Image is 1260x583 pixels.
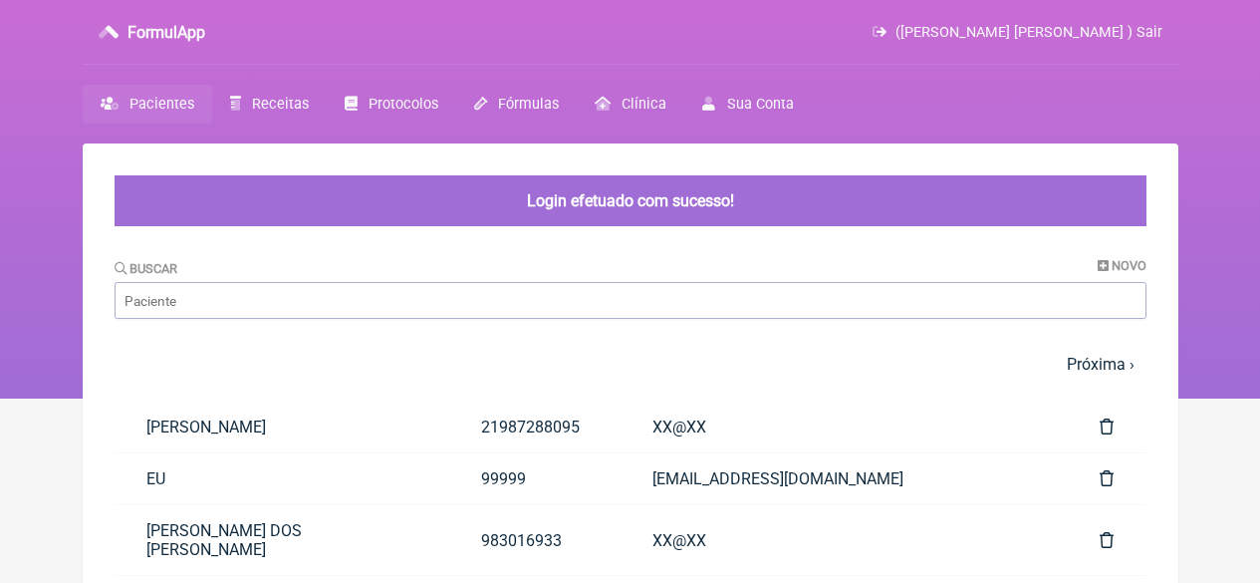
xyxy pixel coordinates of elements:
a: Próxima › [1067,355,1134,374]
span: Fórmulas [498,96,559,113]
a: 983016933 [449,515,621,566]
a: 99999 [449,453,621,504]
a: [EMAIL_ADDRESS][DOMAIN_NAME] [621,453,1069,504]
a: Sua Conta [684,85,811,124]
span: Novo [1112,258,1146,273]
span: Pacientes [129,96,194,113]
div: Login efetuado com sucesso! [115,175,1146,226]
a: ([PERSON_NAME] [PERSON_NAME] ) Sair [873,24,1161,41]
input: Paciente [115,282,1146,319]
label: Buscar [115,261,178,276]
a: Novo [1098,258,1146,273]
nav: pager [115,343,1146,386]
span: Sua Conta [727,96,794,113]
a: Fórmulas [456,85,577,124]
a: [PERSON_NAME] DOS [PERSON_NAME] [115,505,449,575]
a: XX@XX [621,515,1069,566]
a: EU [115,453,449,504]
span: Protocolos [369,96,438,113]
a: Protocolos [327,85,456,124]
h3: FormulApp [127,23,205,42]
a: Receitas [212,85,327,124]
a: Pacientes [83,85,212,124]
span: Receitas [252,96,309,113]
span: Clínica [622,96,666,113]
span: ([PERSON_NAME] [PERSON_NAME] ) Sair [895,24,1162,41]
a: [PERSON_NAME] [115,402,449,452]
a: 21987288095 [449,402,621,452]
a: XX@XX [621,402,1069,452]
a: Clínica [577,85,684,124]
